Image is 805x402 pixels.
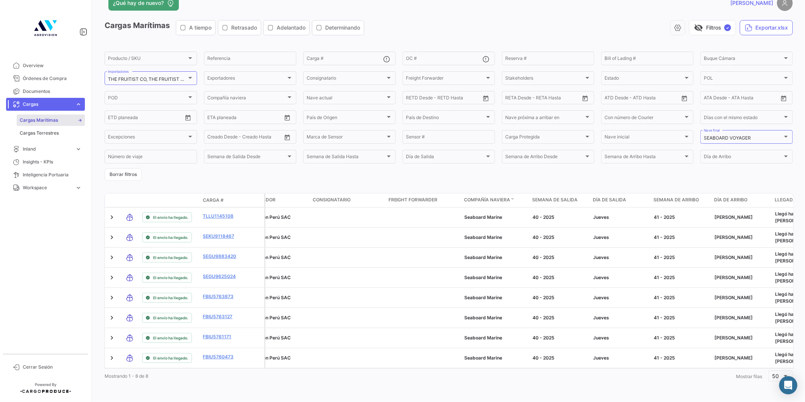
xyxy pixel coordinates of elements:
[464,234,502,240] span: Seaboard Marine
[704,135,751,141] mat-select-trigger: SEABOARD VOYAGER
[176,20,215,35] button: A tiempo
[778,93,789,104] button: Open calendar
[593,196,626,203] span: Día de Salida
[605,96,628,102] input: ATD Desde
[153,315,188,321] span: El envío ha llegado.
[505,77,584,82] span: Stakeholders
[532,254,587,261] div: 40 - 2025
[406,116,485,121] span: País de Destino
[108,354,116,362] a: Expand/Collapse Row
[282,112,293,123] button: Open calendar
[714,234,769,241] div: [PERSON_NAME]
[20,130,59,137] span: Cargas Terrestres
[464,355,502,361] span: Seaboard Marine
[711,193,772,207] datatable-header-cell: Día de Arribo
[310,193,385,207] datatable-header-cell: Consignatario
[241,193,310,207] datatable-header-cell: Exportador
[203,313,242,320] a: FBIU5763127
[105,168,142,181] button: Borrar filtros
[6,59,85,72] a: Overview
[6,85,85,98] a: Documentos
[388,196,438,203] span: Freight Forwarder
[75,146,82,152] span: expand_more
[108,135,187,141] span: Excepciones
[108,254,116,261] a: Expand/Collapse Row
[425,96,460,102] input: Hasta
[139,197,200,203] datatable-header-cell: Estado de Envio
[226,116,262,121] input: Hasta
[505,155,584,160] span: Semana de Arribo Desde
[189,24,211,31] span: A tiempo
[654,196,699,203] span: Semana de Arribo
[605,77,683,82] span: Estado
[779,376,797,394] div: Abrir Intercom Messenger
[532,214,587,221] div: 40 - 2025
[714,196,748,203] span: Día de Arribo
[532,334,587,341] div: 40 - 2025
[127,116,163,121] input: Hasta
[689,20,736,35] button: visibility_offFiltros✓
[464,335,502,341] span: Seaboard Marine
[153,234,188,240] span: El envío ha llegado.
[244,234,291,240] span: Agrovisión Perú SAC
[714,334,769,341] div: [PERSON_NAME]
[593,254,648,261] div: Jueves
[732,96,768,102] input: ATA Hasta
[108,274,116,281] a: Expand/Collapse Row
[244,214,291,220] span: Agrovisión Perú SAC
[654,234,708,241] div: 41 - 2025
[27,9,64,47] img: 4b7f8542-3a82-4138-a362-aafd166d3a59.jpg
[6,72,85,85] a: Órdenes de Compra
[505,135,584,141] span: Carga Protegida
[17,115,85,126] a: Cargas Marítimas
[203,333,242,340] a: FBIU5761171
[105,373,148,379] span: Mostrando 1 - 8 de 8
[207,135,238,141] input: Creado Desde
[108,57,187,62] span: Producto / SKU
[593,294,648,301] div: Jueves
[23,184,72,191] span: Workspace
[714,355,769,361] div: [PERSON_NAME]
[651,193,711,207] datatable-header-cell: Semana de Arribo
[244,196,276,203] span: Exportador
[634,96,669,102] input: ATD Hasta
[277,24,305,31] span: Adelantado
[153,295,188,301] span: El envío ha llegado.
[724,24,731,31] span: ✓
[714,274,769,281] div: [PERSON_NAME]
[244,315,291,320] span: Agrovisión Perú SAC
[153,335,188,341] span: El envío ha llegado.
[307,77,385,82] span: Consignatario
[532,314,587,321] div: 40 - 2025
[282,132,293,143] button: Open calendar
[532,294,587,301] div: 40 - 2025
[464,295,502,300] span: Seaboard Marine
[307,135,385,141] span: Marca de Sensor
[75,184,82,191] span: expand_more
[714,314,769,321] div: [PERSON_NAME]
[203,213,242,220] a: TLLU1145108
[714,254,769,261] div: [PERSON_NAME]
[385,193,461,207] datatable-header-cell: Freight Forwarder
[605,155,683,160] span: Semana de Arribo Hasta
[704,155,783,160] span: Día de Arribo
[244,335,291,341] span: Agrovisión Perú SAC
[153,214,188,220] span: El envío ha llegado.
[505,96,519,102] input: Desde
[203,233,242,240] a: SEKU9118467
[579,93,591,104] button: Open calendar
[772,373,779,379] span: 50
[654,274,708,281] div: 41 - 2025
[406,155,485,160] span: Día de Salida
[714,214,769,221] div: [PERSON_NAME]
[23,146,72,152] span: Inland
[153,355,188,361] span: El envío ha llegado.
[593,274,648,281] div: Jueves
[532,234,587,241] div: 40 - 2025
[654,334,708,341] div: 41 - 2025
[23,88,82,95] span: Documentos
[532,274,587,281] div: 40 - 2025
[704,116,783,121] span: Días con el mismo estado
[244,355,291,361] span: Agrovisión Perú SAC
[464,214,502,220] span: Seaboard Marine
